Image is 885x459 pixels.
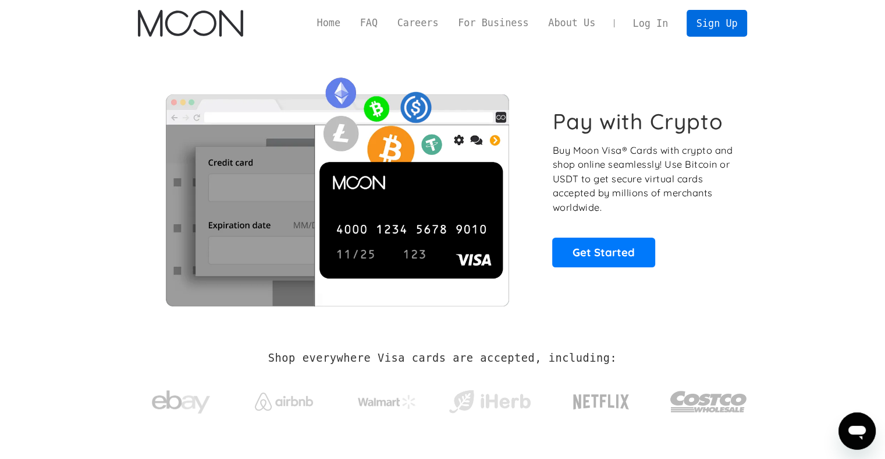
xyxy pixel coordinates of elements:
img: Costco [670,380,748,423]
a: Careers [388,16,448,30]
h1: Pay with Crypto [552,108,723,135]
a: FAQ [350,16,388,30]
a: Walmart [343,383,430,415]
iframe: Botão para abrir a janela de mensagens [838,412,876,450]
a: For Business [448,16,538,30]
h2: Shop everywhere Visa cards are accepted, including: [268,352,617,365]
img: Moon Cards let you spend your crypto anywhere Visa is accepted. [138,69,536,306]
a: Log In [623,10,678,36]
a: Costco [670,368,748,429]
a: Airbnb [240,381,327,416]
a: ebay [138,372,225,426]
img: ebay [152,384,210,421]
a: iHerb [446,375,533,423]
a: home [138,10,243,37]
a: Netflix [549,376,653,422]
img: iHerb [446,387,533,417]
a: About Us [538,16,605,30]
p: Buy Moon Visa® Cards with crypto and shop online seamlessly! Use Bitcoin or USDT to get secure vi... [552,143,734,215]
img: Walmart [358,395,416,409]
img: Netflix [572,387,630,416]
img: Moon Logo [138,10,243,37]
a: Get Started [552,238,655,267]
a: Sign Up [687,10,747,36]
img: Airbnb [255,393,313,411]
a: Home [307,16,350,30]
